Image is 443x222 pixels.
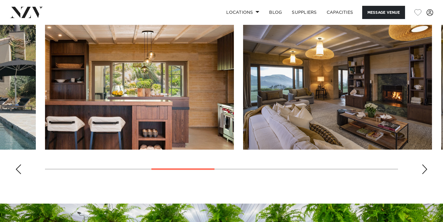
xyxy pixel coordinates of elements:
[45,11,234,150] swiper-slide: 4 / 10
[221,6,264,19] a: Locations
[10,7,43,18] img: nzv-logo.png
[243,11,432,150] swiper-slide: 5 / 10
[322,6,358,19] a: Capacities
[287,6,321,19] a: SUPPLIERS
[264,6,287,19] a: BLOG
[362,6,405,19] button: Message Venue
